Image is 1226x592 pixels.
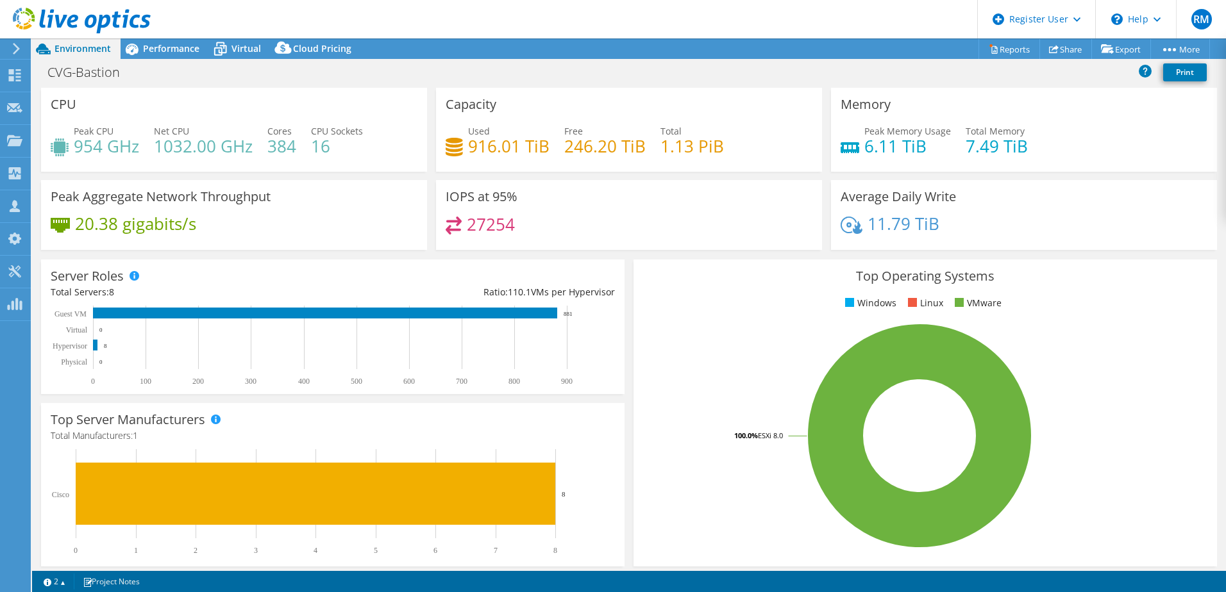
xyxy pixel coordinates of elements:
text: Virtual [66,325,88,334]
text: 3 [254,546,258,555]
a: Project Notes [74,573,149,589]
text: 8 [104,343,107,349]
a: Reports [978,39,1040,59]
text: 600 [403,377,415,386]
h3: Average Daily Write [841,190,956,204]
text: 800 [508,377,520,386]
h4: 27254 [467,217,515,231]
h4: 6.11 TiB [864,139,951,153]
h3: Top Server Manufacturers [51,413,205,427]
span: Environment [55,42,111,54]
text: 400 [298,377,310,386]
text: 500 [351,377,362,386]
span: Total Memory [966,125,1025,137]
h3: CPU [51,97,76,111]
span: Peak Memory Usage [864,125,951,137]
li: Linux [905,296,943,310]
div: Total Servers: [51,285,333,299]
span: Free [564,125,583,137]
h3: Server Roles [51,269,124,283]
text: Guest VM [55,309,87,318]
a: Share [1039,39,1092,59]
text: 0 [91,377,95,386]
text: 1 [134,546,138,555]
h3: Peak Aggregate Network Throughput [51,190,271,204]
span: Virtual [231,42,261,54]
h4: 1032.00 GHz [154,139,253,153]
h4: 954 GHz [74,139,139,153]
text: 5 [374,546,378,555]
text: Hypervisor [53,341,87,350]
a: Export [1091,39,1151,59]
a: More [1150,39,1210,59]
text: 0 [99,327,103,333]
text: 8 [562,490,566,498]
h4: 7.49 TiB [966,139,1028,153]
h4: 16 [311,139,363,153]
h4: 384 [267,139,296,153]
h4: Total Manufacturers: [51,429,615,443]
span: 110.1 [508,286,531,298]
text: 200 [192,377,204,386]
h3: Memory [841,97,891,111]
span: Total [660,125,682,137]
span: Cores [267,125,292,137]
text: 6 [433,546,437,555]
span: Net CPU [154,125,189,137]
text: 4 [314,546,317,555]
span: CPU Sockets [311,125,363,137]
tspan: 100.0% [734,431,758,440]
span: Peak CPU [74,125,113,137]
h4: 916.01 TiB [468,139,550,153]
span: Performance [143,42,199,54]
text: 8 [553,546,557,555]
h3: Capacity [446,97,496,111]
text: 881 [564,311,573,317]
text: 900 [561,377,573,386]
span: RM [1191,9,1212,29]
text: 0 [99,359,103,365]
a: Print [1163,63,1207,81]
h4: 246.20 TiB [564,139,646,153]
a: 2 [35,573,74,589]
span: Cloud Pricing [293,42,351,54]
span: 8 [109,286,114,298]
h1: CVG-Bastion [42,65,140,79]
h4: 11.79 TiB [868,217,939,231]
h4: 1.13 PiB [660,139,724,153]
text: 7 [494,546,498,555]
svg: \n [1111,13,1123,25]
h3: Top Operating Systems [643,269,1207,283]
text: 0 [74,546,78,555]
h4: 20.38 gigabits/s [75,217,196,231]
text: Physical [61,358,87,366]
text: Cisco [52,490,69,499]
span: Used [468,125,490,137]
li: VMware [952,296,1002,310]
text: 300 [245,377,256,386]
div: Ratio: VMs per Hypervisor [333,285,615,299]
tspan: ESXi 8.0 [758,431,783,440]
text: 2 [194,546,197,555]
text: 700 [456,377,467,386]
text: 100 [140,377,151,386]
span: 1 [133,429,138,441]
li: Windows [842,296,896,310]
h3: IOPS at 95% [446,190,517,204]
